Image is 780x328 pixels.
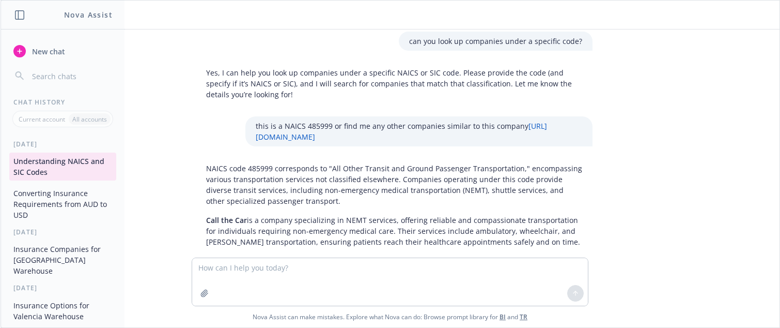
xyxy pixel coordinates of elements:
[500,312,506,321] a: BI
[9,297,116,325] button: Insurance Options for Valencia Warehouse
[1,284,124,292] div: [DATE]
[1,228,124,236] div: [DATE]
[64,9,113,20] h1: Nova Assist
[9,241,116,279] button: Insurance Companies for [GEOGRAPHIC_DATA] Warehouse
[206,67,582,100] p: Yes, I can help you look up companies under a specific NAICS or SIC code. Please provide the code...
[30,46,65,57] span: New chat
[206,256,582,266] p: Similar companies operating under NAICS code 485999 or providing comparable services include:
[1,98,124,107] div: Chat History
[409,36,582,47] p: can you look up companies under a specific code?
[30,69,112,83] input: Search chats
[520,312,527,321] a: TR
[1,140,124,148] div: [DATE]
[206,215,247,225] span: Call the Car
[9,42,116,61] button: New chat
[72,115,107,124] p: All accounts
[206,163,582,206] p: NAICS code 485999 corresponds to "All Other Transit and Ground Passenger Transportation," encompa...
[206,215,582,247] p: is a company specializing in NEMT services, offering reliable and compassionate transportation fo...
[253,306,527,327] span: Nova Assist can make mistakes. Explore what Nova can do: Browse prompt library for and
[9,153,116,181] button: Understanding NAICS and SIC Codes
[256,121,582,142] p: this is a NAICS 485999 or find me any other companies similar to this company
[19,115,65,124] p: Current account
[9,185,116,223] button: Converting Insurance Requirements from AUD to USD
